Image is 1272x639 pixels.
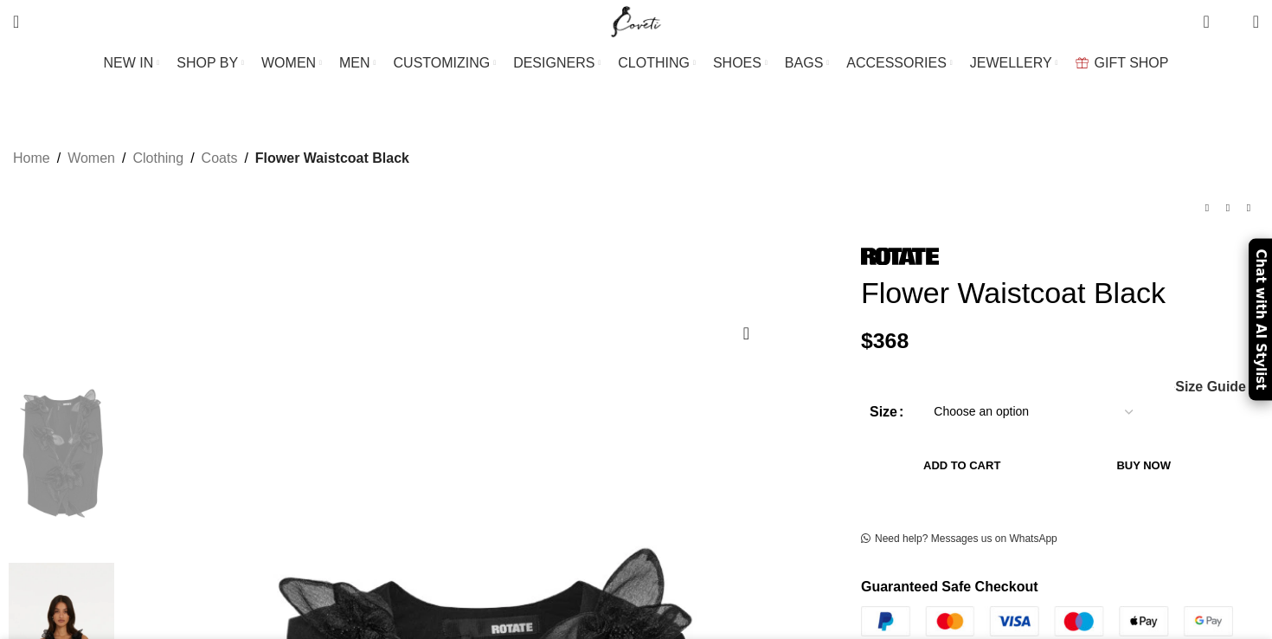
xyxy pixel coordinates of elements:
[394,55,491,71] span: CUSTOMIZING
[846,46,953,81] a: ACCESSORIES
[607,13,665,28] a: Site logo
[339,46,376,81] a: MEN
[177,46,244,81] a: SHOP BY
[1175,380,1246,394] span: Size Guide
[870,401,903,423] label: Size
[513,55,594,71] span: DESIGNERS
[4,4,28,39] a: Search
[255,147,409,170] span: Flower Waistcoat Black
[1076,46,1169,81] a: GIFT SHOP
[970,46,1058,81] a: JEWELLERY
[1223,4,1240,39] div: My Wishlist
[1174,380,1246,394] a: Size Guide
[261,55,316,71] span: WOMEN
[339,55,370,71] span: MEN
[618,46,696,81] a: CLOTHING
[67,147,115,170] a: Women
[713,55,761,71] span: SHOES
[861,329,873,352] span: $
[870,448,1054,484] button: Add to cart
[1205,9,1217,22] span: 0
[1238,197,1259,218] a: Next product
[13,147,409,170] nav: Breadcrumb
[861,248,939,265] img: Rotate Birger Christensen
[970,55,1052,71] span: JEWELLERY
[4,46,1268,81] div: Main navigation
[618,55,690,71] span: CLOTHING
[104,46,160,81] a: NEW IN
[394,46,497,81] a: CUSTOMIZING
[13,147,50,170] a: Home
[1226,17,1239,30] span: 0
[9,352,114,553] img: Flower Waistcoat Black
[1076,57,1089,68] img: GiftBag
[261,46,322,81] a: WOMEN
[132,147,183,170] a: Clothing
[861,579,1038,594] strong: Guaranteed Safe Checkout
[861,606,1233,636] img: guaranteed-safe-checkout-bordered.j
[202,147,238,170] a: Coats
[861,532,1057,546] a: Need help? Messages us on WhatsApp
[846,55,947,71] span: ACCESSORIES
[1063,448,1224,484] button: Buy now
[861,275,1259,311] h1: Flower Waistcoat Black
[1095,55,1169,71] span: GIFT SHOP
[785,55,823,71] span: BAGS
[785,46,829,81] a: BAGS
[177,55,238,71] span: SHOP BY
[713,46,768,81] a: SHOES
[104,55,154,71] span: NEW IN
[1197,197,1217,218] a: Previous product
[861,329,909,352] bdi: 368
[513,46,601,81] a: DESIGNERS
[1194,4,1217,39] a: 0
